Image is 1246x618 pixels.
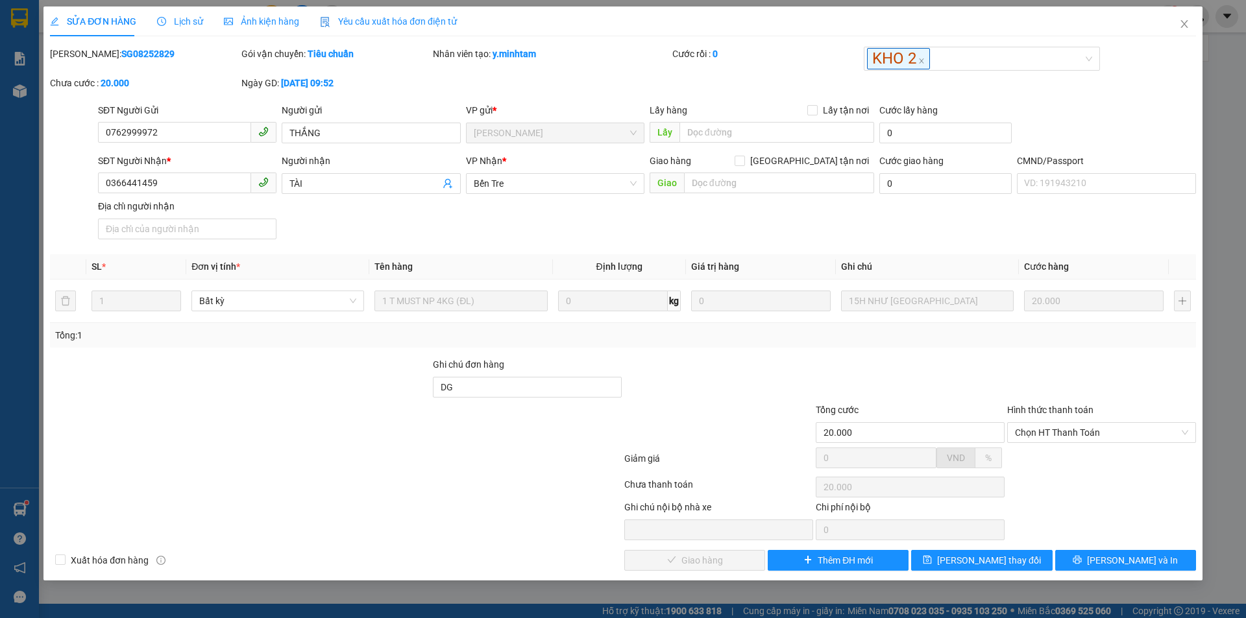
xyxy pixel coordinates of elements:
[947,453,965,463] span: VND
[1055,550,1196,571] button: printer[PERSON_NAME] và In
[320,17,330,27] img: icon
[241,47,430,61] div: Gói vận chuyển:
[836,254,1019,279] th: Ghi chú
[433,359,504,370] label: Ghi chú đơn hàng
[803,555,812,565] span: plus
[1179,19,1190,29] span: close
[650,105,687,115] span: Lấy hàng
[98,103,276,117] div: SĐT Người Gửi
[50,47,239,61] div: [PERSON_NAME]:
[55,328,481,342] div: Tổng: 1
[433,377,622,398] input: Ghi chú đơn hàng
[816,405,859,415] span: Tổng cước
[493,49,536,59] b: y.minhtam
[623,451,814,474] div: Giảm giá
[918,58,925,64] span: close
[879,123,1012,143] input: Cước lấy hàng
[101,78,129,88] b: 20.000
[98,219,276,239] input: Địa chỉ của người nhận
[668,291,681,311] span: kg
[624,550,765,571] button: checkGiao hàng
[596,261,642,272] span: Định lượng
[713,49,718,59] b: 0
[224,16,299,27] span: Ảnh kiện hàng
[985,453,992,463] span: %
[474,123,637,143] span: Hồ Chí Minh
[241,76,430,90] div: Ngày GD:
[474,174,637,193] span: Bến Tre
[92,261,102,272] span: SL
[224,17,233,26] span: picture
[816,500,1005,519] div: Chi phí nội bộ
[650,172,684,193] span: Giao
[466,156,502,166] span: VP Nhận
[374,291,547,311] input: VD: Bàn, Ghế
[374,261,413,272] span: Tên hàng
[1015,423,1188,442] span: Chọn HT Thanh Toán
[650,122,679,143] span: Lấy
[157,16,203,27] span: Lịch sử
[1166,6,1203,43] button: Close
[156,556,165,565] span: info-circle
[199,291,356,311] span: Bất kỳ
[768,550,909,571] button: plusThêm ĐH mới
[684,172,874,193] input: Dọc đường
[433,47,670,61] div: Nhân viên tạo:
[818,103,874,117] span: Lấy tận nơi
[308,49,354,59] b: Tiêu chuẩn
[1073,555,1082,565] span: printer
[672,47,861,61] div: Cước rồi :
[258,126,269,137] span: phone
[691,291,831,311] input: 0
[923,555,932,565] span: save
[818,553,873,567] span: Thêm ĐH mới
[879,156,944,166] label: Cước giao hàng
[282,154,460,168] div: Người nhận
[121,49,175,59] b: SG08252829
[50,16,136,27] span: SỬA ĐƠN HÀNG
[841,291,1014,311] input: Ghi Chú
[320,16,457,27] span: Yêu cầu xuất hóa đơn điện tử
[66,553,154,567] span: Xuất hóa đơn hàng
[937,553,1041,567] span: [PERSON_NAME] thay đổi
[679,122,874,143] input: Dọc đường
[650,156,691,166] span: Giao hàng
[50,17,59,26] span: edit
[98,154,276,168] div: SĐT Người Nhận
[466,103,644,117] div: VP gửi
[879,173,1012,194] input: Cước giao hàng
[191,261,240,272] span: Đơn vị tính
[282,103,460,117] div: Người gửi
[1024,291,1164,311] input: 0
[281,78,334,88] b: [DATE] 09:52
[623,477,814,500] div: Chưa thanh toán
[258,177,269,187] span: phone
[157,17,166,26] span: clock-circle
[1087,553,1178,567] span: [PERSON_NAME] và In
[691,261,739,272] span: Giá trị hàng
[1024,261,1069,272] span: Cước hàng
[1174,291,1191,311] button: plus
[55,291,76,311] button: delete
[745,154,874,168] span: [GEOGRAPHIC_DATA] tận nơi
[50,76,239,90] div: Chưa cước :
[624,500,813,519] div: Ghi chú nội bộ nhà xe
[443,178,453,189] span: user-add
[1007,405,1093,415] label: Hình thức thanh toán
[911,550,1052,571] button: save[PERSON_NAME] thay đổi
[879,105,938,115] label: Cước lấy hàng
[867,48,930,69] span: KHO 2
[98,199,276,213] div: Địa chỉ người nhận
[1017,154,1195,168] div: CMND/Passport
